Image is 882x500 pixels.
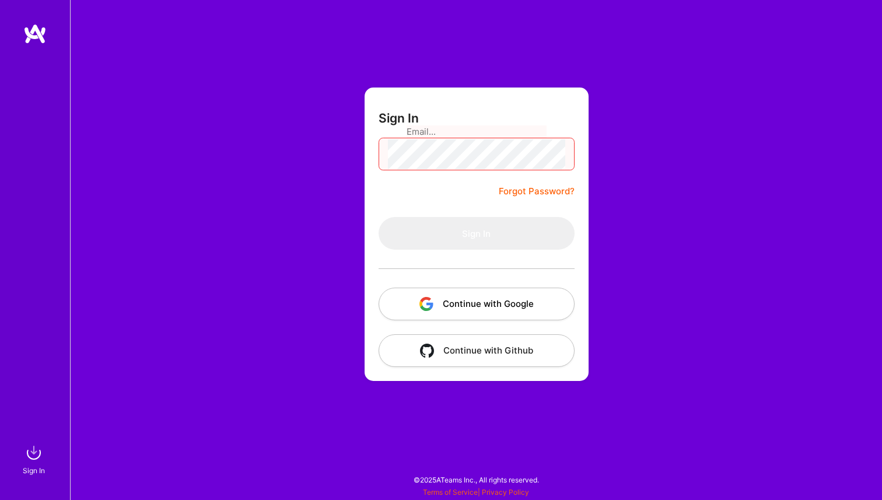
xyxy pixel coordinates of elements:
[423,488,529,496] span: |
[423,488,478,496] a: Terms of Service
[24,441,45,477] a: sign inSign In
[23,23,47,44] img: logo
[23,464,45,477] div: Sign In
[407,117,547,146] input: Email...
[420,344,434,358] img: icon
[482,488,529,496] a: Privacy Policy
[379,334,575,367] button: Continue with Github
[379,288,575,320] button: Continue with Google
[379,217,575,250] button: Sign In
[499,184,575,198] a: Forgot Password?
[419,297,433,311] img: icon
[22,441,45,464] img: sign in
[70,465,882,494] div: © 2025 ATeams Inc., All rights reserved.
[379,111,419,125] h3: Sign In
